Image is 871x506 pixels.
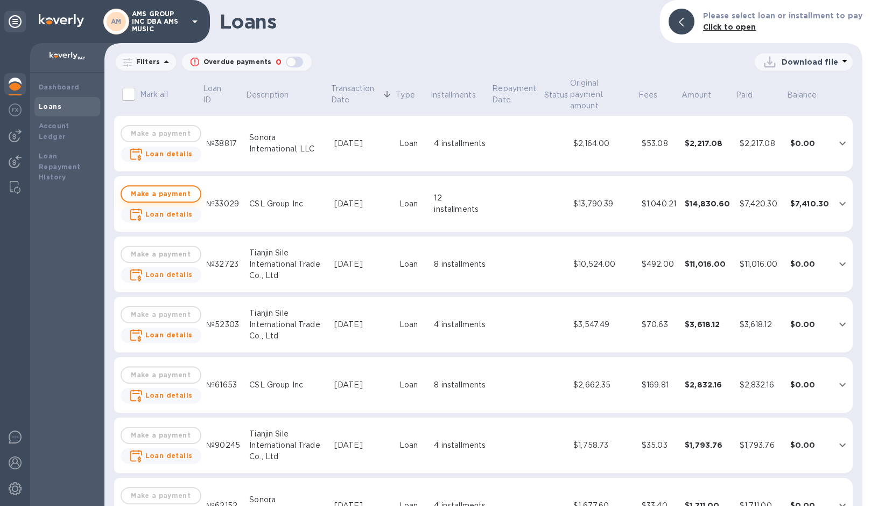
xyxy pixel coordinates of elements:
[834,377,851,393] button: expand row
[39,102,61,110] b: Loans
[220,10,651,33] h1: Loans
[638,89,672,101] span: Fees
[399,138,426,149] div: Loan
[790,379,829,390] div: $0.00
[642,319,676,330] div: $70.63
[834,437,851,453] button: expand row
[570,78,636,112] span: Original payment amount
[206,198,241,210] div: №33029
[787,89,817,101] p: Balance
[334,198,391,210] div: [DATE]
[790,440,829,450] div: $0.00
[682,89,712,101] p: Amount
[249,379,326,391] div: CSL Group Inc
[206,319,241,330] div: №52303
[782,57,838,67] p: Download file
[121,207,201,223] button: Loan details
[246,89,289,101] p: Description
[249,308,326,342] div: Tianjin Sile International Trade Co., Ltd
[685,138,731,149] div: $2,217.08
[434,379,487,391] div: 8 installments
[642,440,676,451] div: $35.03
[638,89,658,101] p: Fees
[740,319,782,330] div: $3,618.12
[145,150,193,158] b: Loan details
[203,57,271,67] p: Overdue payments
[203,83,230,106] p: Loan ID
[145,391,193,399] b: Loan details
[736,89,767,101] span: Paid
[249,132,326,155] div: Sonora International, LLC
[740,138,782,149] div: $2,217.08
[573,379,633,391] div: $2,662.35
[790,138,829,149] div: $0.00
[334,259,391,270] div: [DATE]
[787,89,831,101] span: Balance
[206,259,241,270] div: №32723
[276,57,282,68] p: 0
[434,138,487,149] div: 4 installments
[334,319,391,330] div: [DATE]
[334,138,391,149] div: [DATE]
[685,259,731,269] div: $11,016.00
[740,440,782,451] div: $1,793.76
[145,271,193,279] b: Loan details
[334,379,391,391] div: [DATE]
[431,89,490,101] span: Installments
[434,192,487,215] div: 12 installments
[685,440,731,450] div: $1,793.76
[642,379,676,391] div: $169.81
[39,83,80,91] b: Dashboard
[434,319,487,330] div: 4 installments
[736,89,753,101] p: Paid
[182,53,312,71] button: Overdue payments0
[399,379,426,391] div: Loan
[145,452,193,460] b: Loan details
[203,83,244,106] span: Loan ID
[9,103,22,116] img: Foreign exchange
[703,11,862,20] b: Please select loan or installment to pay
[132,10,186,33] p: AMS GROUP INC DBA AMS MUSIC
[121,388,201,404] button: Loan details
[132,57,160,66] p: Filters
[434,259,487,270] div: 8 installments
[334,440,391,451] div: [DATE]
[682,89,726,101] span: Amount
[642,138,676,149] div: $53.08
[573,198,633,210] div: $13,790.39
[790,319,829,330] div: $0.00
[206,138,241,149] div: №38817
[121,185,201,203] button: Make a payment
[573,440,633,451] div: $1,758.73
[790,198,829,209] div: $7,410.30
[121,448,201,464] button: Loan details
[249,428,326,462] div: Tianjin Sile International Trade Co., Ltd
[145,210,193,218] b: Loan details
[399,319,426,330] div: Loan
[642,259,676,270] div: $492.00
[121,147,201,162] button: Loan details
[703,23,756,31] b: Click to open
[121,328,201,343] button: Loan details
[431,89,476,101] p: Installments
[396,89,429,101] span: Type
[396,89,415,101] p: Type
[121,267,201,283] button: Loan details
[399,198,426,210] div: Loan
[740,379,782,391] div: $2,832.16
[331,83,394,106] span: Transaction Date
[740,198,782,210] div: $7,420.30
[492,83,542,106] p: Repayment Date
[544,89,568,101] p: Status
[145,331,193,339] b: Loan details
[573,138,633,149] div: $2,164.00
[790,259,829,269] div: $0.00
[685,198,731,209] div: $14,830.60
[434,440,487,451] div: 4 installments
[4,11,26,32] div: Unpin categories
[130,188,192,200] span: Make a payment
[834,316,851,332] button: expand row
[39,14,84,27] img: Logo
